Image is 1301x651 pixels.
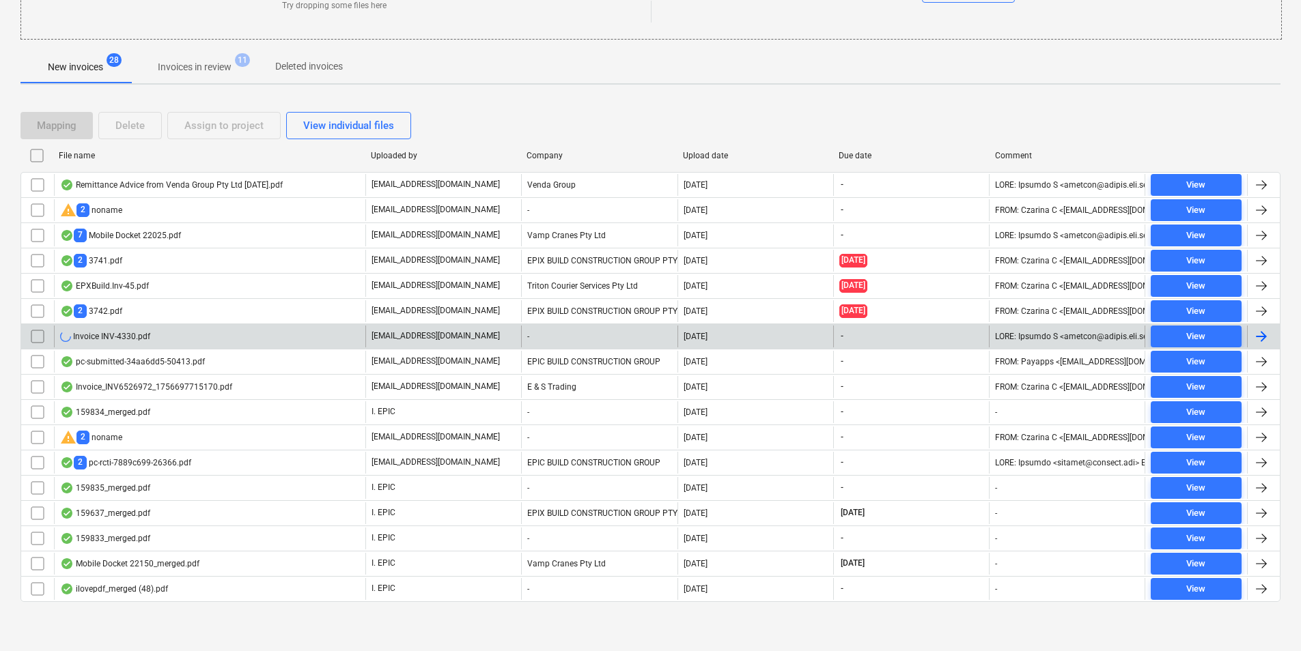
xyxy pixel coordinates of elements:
div: View [1186,430,1205,446]
p: I. EPIC [372,583,395,594]
button: View [1151,351,1242,373]
span: - [839,330,845,342]
button: View [1151,401,1242,423]
button: View [1151,452,1242,474]
button: View [1151,275,1242,297]
div: - [995,483,997,493]
div: ilovepdf_merged (48).pdf [60,583,168,594]
span: - [839,532,845,544]
p: Deleted invoices [275,59,343,74]
div: EPIC BUILD CONSTRUCTION GROUP [521,351,677,373]
div: View [1186,405,1205,420]
div: View [1186,304,1205,319]
p: Invoices in review [158,60,232,74]
div: Comment [995,151,1140,160]
div: [DATE] [684,433,708,442]
span: warning [60,429,76,446]
div: [DATE] [684,357,708,366]
div: View [1186,203,1205,218]
span: - [839,356,845,367]
div: View [1186,354,1205,370]
span: [DATE] [839,254,867,267]
span: - [839,583,845,594]
div: Mobile Docket 22025.pdf [60,229,181,242]
div: View [1186,278,1205,294]
div: OCR finished [60,583,74,594]
div: [DATE] [684,256,708,265]
div: 159833_merged.pdf [60,533,150,544]
span: 28 [107,53,122,67]
div: [DATE] [684,382,708,392]
span: - [839,179,845,190]
div: OCR finished [60,457,74,468]
div: noname [60,202,122,218]
div: - [995,584,997,594]
p: [EMAIL_ADDRESS][DOMAIN_NAME] [372,457,500,468]
div: OCR finished [60,255,74,266]
button: View [1151,578,1242,600]
div: View [1186,253,1205,269]
div: [DATE] [684,483,708,493]
span: - [839,482,845,493]
div: - [521,578,677,600]
span: [DATE] [839,507,866,519]
div: [DATE] [684,306,708,316]
span: 7 [74,229,87,242]
div: View individual files [303,117,394,134]
div: E & S Trading [521,376,677,398]
button: View [1151,527,1242,549]
div: [DATE] [684,534,708,543]
div: [DATE] [684,231,708,240]
button: View [1151,502,1242,524]
div: OCR finished [60,179,74,190]
div: View [1186,506,1205,521]
div: - [995,559,997,568]
div: - [995,407,997,417]
span: - [839,431,845,443]
div: View [1186,531,1205,547]
div: View [1186,228,1205,244]
div: View [1186,556,1205,572]
p: [EMAIL_ADDRESS][DOMAIN_NAME] [372,229,500,241]
button: View [1151,199,1242,221]
span: - [839,229,845,241]
div: - [521,199,677,221]
span: [DATE] [839,279,867,292]
div: [DATE] [684,332,708,341]
div: [DATE] [684,584,708,594]
div: OCR finished [60,381,74,392]
div: Uploaded by [371,151,516,160]
span: 2 [74,254,87,267]
span: 2 [76,203,89,216]
div: - [995,534,997,543]
div: File name [59,151,360,160]
div: pc-rcti-7889c699-26366.pdf [60,456,191,469]
p: I. EPIC [372,482,395,493]
div: [DATE] [684,458,708,467]
button: View [1151,174,1242,196]
div: Triton Courier Services Pty Ltd [521,275,677,297]
div: 3741.pdf [60,254,122,267]
button: View [1151,300,1242,322]
div: OCR finished [60,280,74,291]
p: New invoices [48,60,103,74]
div: [DATE] [684,508,708,518]
div: Vamp Cranes Pty Ltd [521,553,677,575]
div: Mobile Docket 22150_merged.pdf [60,558,199,569]
div: 159835_merged.pdf [60,482,150,493]
button: View [1151,376,1242,398]
div: OCR finished [60,356,74,367]
div: Chat Widget [1233,585,1301,651]
div: EPXBuild.Inv-45.pdf [60,280,149,291]
p: [EMAIL_ADDRESS][DOMAIN_NAME] [372,280,500,291]
span: warning [60,202,76,218]
div: OCR finished [60,482,74,493]
button: View individual files [286,112,411,139]
span: [DATE] [839,304,867,317]
div: [DATE] [684,559,708,568]
p: [EMAIL_ADDRESS][DOMAIN_NAME] [372,381,500,392]
div: - [521,426,677,448]
div: View [1186,177,1205,193]
p: I. EPIC [372,532,395,544]
div: [DATE] [684,205,708,215]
